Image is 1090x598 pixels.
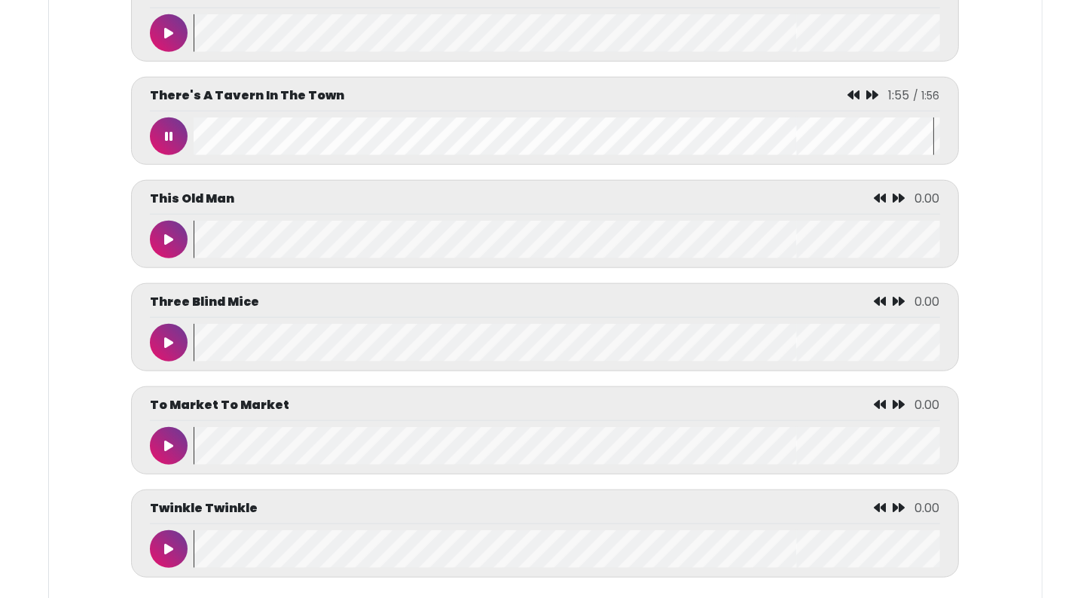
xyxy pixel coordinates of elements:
[915,396,940,413] span: 0.00
[150,87,344,105] p: There's A Tavern In The Town
[150,499,258,517] p: Twinkle Twinkle
[150,293,259,311] p: Three Blind Mice
[915,190,940,207] span: 0.00
[915,293,940,310] span: 0.00
[150,190,234,208] p: This Old Man
[915,499,940,517] span: 0.00
[150,396,289,414] p: To Market To Market
[889,87,910,104] span: 1:55
[914,88,940,103] span: / 1:56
